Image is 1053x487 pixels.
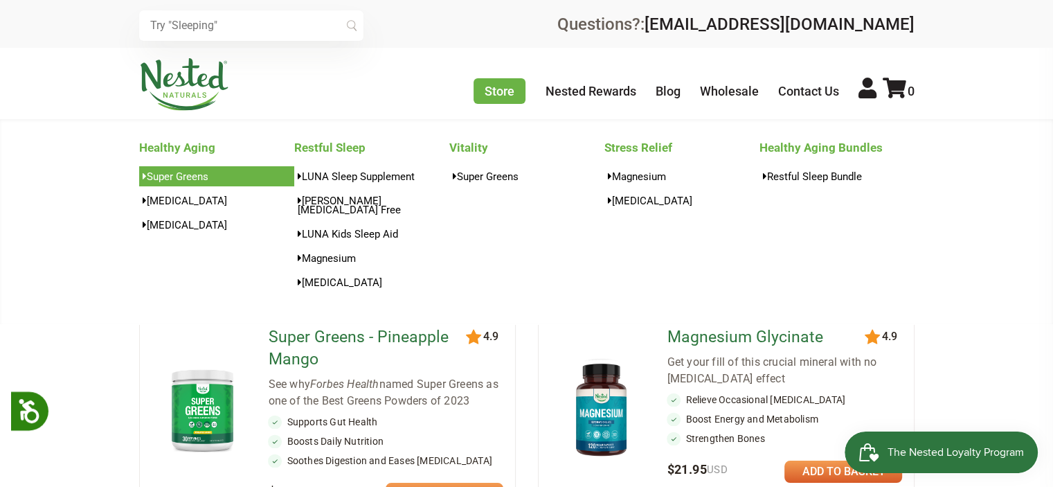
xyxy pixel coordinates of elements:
a: 0 [883,84,915,98]
a: [EMAIL_ADDRESS][DOMAIN_NAME] [645,15,915,34]
li: Soothes Digestion and Eases [MEDICAL_DATA] [268,454,503,468]
div: Get your fill of this crucial mineral with no [MEDICAL_DATA] effect [667,354,902,387]
a: Healthy Aging Bundles [759,136,915,159]
div: Questions?: [557,16,915,33]
iframe: Button to open loyalty program pop-up [845,432,1039,473]
span: $21.95 [667,462,728,477]
a: Healthy Aging [139,136,294,159]
a: Store [474,78,525,104]
img: Magnesium Glycinate [561,357,642,463]
a: Magnesium Glycinate [667,326,867,348]
a: [PERSON_NAME][MEDICAL_DATA] Free [294,191,449,220]
a: Vitality [449,136,604,159]
li: Boost Energy and Metabolism [667,412,902,426]
span: USD [707,463,728,476]
a: Restful Sleep Bundle [759,166,915,186]
a: [MEDICAL_DATA] [604,191,759,211]
img: Super Greens - Pineapple Mango [162,363,243,457]
a: LUNA Sleep Supplement [294,166,449,186]
li: Boosts Daily Nutrition [268,434,503,448]
a: Blog [656,84,681,98]
a: Restful Sleep [294,136,449,159]
a: Super Greens [139,166,294,186]
a: Magnesium [294,248,449,268]
li: Relieve Occasional [MEDICAL_DATA] [667,393,902,407]
span: 0 [908,84,915,98]
em: Forbes Health [310,378,379,391]
a: Wholesale [700,84,759,98]
a: [MEDICAL_DATA] [294,272,449,292]
a: Super Greens [449,166,604,186]
a: Nested Rewards [546,84,636,98]
div: See why named Super Greens as one of the Best Greens Powders of 2023 [268,376,503,409]
img: Nested Naturals [139,58,229,111]
a: Magnesium [604,166,759,186]
a: LUNA Kids Sleep Aid [294,224,449,244]
input: Try "Sleeping" [139,10,363,41]
a: [MEDICAL_DATA] [139,191,294,211]
li: Strengthen Bones [667,432,902,445]
a: Stress Relief [604,136,759,159]
a: Contact Us [778,84,839,98]
li: Supports Gut Health [268,415,503,429]
a: [MEDICAL_DATA] [139,215,294,235]
a: Super Greens - Pineapple Mango [268,326,468,371]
